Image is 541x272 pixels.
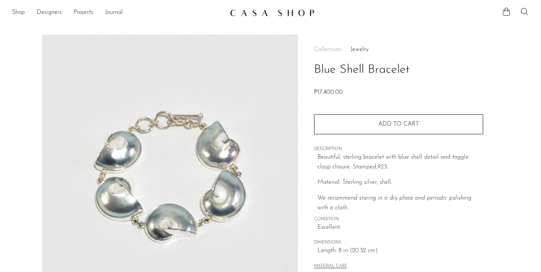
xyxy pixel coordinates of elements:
nav: Desktop navigation [12,6,224,19]
span: Add to cart [378,121,419,127]
p: Beautiful, sterling bracelet with blue shell detail and toggle clasp closure. Stamped, [317,153,483,172]
span: Collections [314,47,342,53]
a: Designers [37,8,62,18]
i: We recommend storing in a dry place and periodic polishing with a cloth. [317,195,471,211]
span: CONDITION [314,216,483,223]
button: MATERIAL CARE [314,264,347,269]
span: Length: 8 in (20.32 cm) [317,246,483,256]
ul: NEW HEADER MENU [12,6,224,19]
span: ₱17,400.00 [314,89,343,95]
a: Shop [12,8,25,18]
span: Excellent. [317,223,483,233]
h1: Blue Shell Bracelet [314,60,483,80]
nav: Breadcrumbs [314,47,483,53]
a: Journal [105,8,123,18]
a: Jewelry [351,47,369,53]
p: Material: Sterling silver, shell. [317,178,483,188]
span: DESCRIPTION [314,146,483,153]
span: DIMENSIONS [314,239,483,246]
button: Add to cart [314,114,483,134]
a: Projects [74,8,93,18]
em: 925. [377,164,388,170]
